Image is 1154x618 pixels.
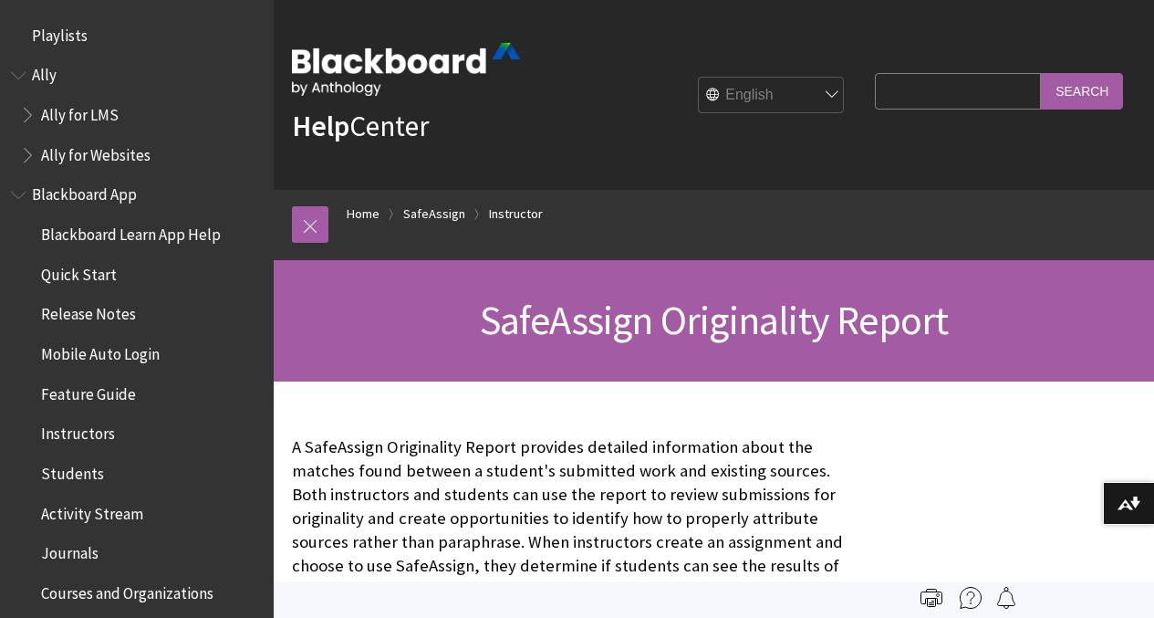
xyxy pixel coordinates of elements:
span: SafeAssign Originality Report [480,295,949,345]
p: A SafeAssign Originality Report provides detailed information about the matches found between a s... [292,435,866,602]
span: Release Notes [41,299,136,324]
img: Blackboard by Anthology [292,43,520,96]
img: Print [920,587,942,609]
nav: Book outline for Playlists [11,20,263,51]
a: Instructor [489,203,543,225]
span: Activity Stream [41,498,143,523]
a: SafeAssign [403,203,465,225]
span: Ally for Websites [41,140,151,164]
span: Blackboard App [32,180,137,204]
strong: Help [292,108,349,144]
a: Home [347,203,379,225]
span: Courses and Organizations [41,578,213,602]
span: Playlists [32,20,88,45]
a: HelpCenter [292,108,429,144]
span: Mobile Auto Login [41,339,160,363]
span: Students [41,458,104,483]
input: Search [1041,73,1123,109]
span: Quick Start [41,259,117,284]
span: Ally for LMS [41,100,119,124]
select: Site Language Selector [699,78,845,114]
span: Blackboard Learn App Help [41,219,221,244]
span: Feature Guide [41,379,136,403]
img: Follow this page [995,587,1017,609]
span: Instructors [41,419,115,444]
span: Ally [32,60,57,85]
img: More help [960,587,982,609]
span: Journals [41,539,99,563]
nav: Book outline for Anthology Ally Help [11,60,263,171]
